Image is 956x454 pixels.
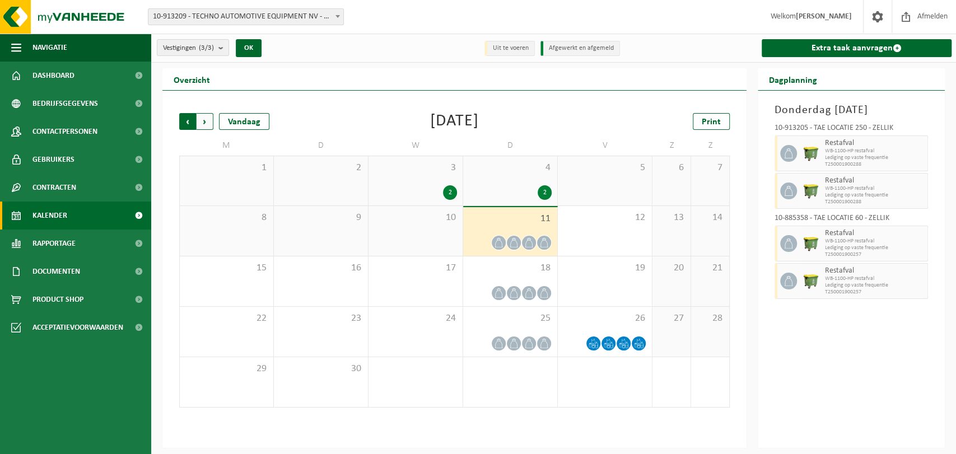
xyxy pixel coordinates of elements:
span: 28 [697,312,724,325]
h2: Overzicht [162,68,221,90]
span: Lediging op vaste frequentie [825,155,925,161]
span: WB-1100-HP restafval [825,238,925,245]
div: 2 [443,185,457,200]
span: 16 [279,262,362,274]
span: WB-1100-HP restafval [825,185,925,192]
span: 2 [279,162,362,174]
span: 27 [658,312,685,325]
div: [DATE] [430,113,479,130]
span: 26 [563,312,646,325]
div: 10-885358 - TAE LOCATIE 60 - ZELLIK [775,214,928,226]
span: Contracten [32,174,76,202]
span: Product Shop [32,285,83,313]
span: Lediging op vaste frequentie [825,192,925,199]
span: Restafval [825,229,925,238]
span: Gebruikers [32,146,74,174]
span: Bedrijfsgegevens [32,90,98,118]
td: W [369,135,463,156]
span: Volgende [197,113,213,130]
span: 17 [374,262,457,274]
span: 20 [658,262,685,274]
span: Acceptatievoorwaarden [32,313,123,341]
div: 2 [538,185,552,200]
td: D [274,135,369,156]
span: 4 [469,162,552,174]
td: Z [652,135,691,156]
span: 8 [185,212,268,224]
span: 15 [185,262,268,274]
h2: Dagplanning [758,68,828,90]
span: Rapportage [32,230,76,258]
span: 12 [563,212,646,224]
span: Navigatie [32,34,67,62]
span: 9 [279,212,362,224]
span: Lediging op vaste frequentie [825,282,925,289]
td: Z [691,135,730,156]
span: 23 [279,312,362,325]
span: 25 [469,312,552,325]
img: WB-1100-HPE-GN-51 [803,273,819,289]
span: 19 [563,262,646,274]
button: OK [236,39,262,57]
span: Lediging op vaste frequentie [825,245,925,251]
span: Dashboard [32,62,74,90]
span: T250001900257 [825,289,925,296]
span: 10-913209 - TECHNO AUTOMOTIVE EQUIPMENT NV - ZELLIK [148,8,344,25]
span: 3 [374,162,457,174]
span: T250001900257 [825,251,925,258]
button: Vestigingen(3/3) [157,39,229,56]
li: Afgewerkt en afgemeld [540,41,620,56]
span: 11 [469,213,552,225]
span: 29 [185,363,268,375]
td: M [179,135,274,156]
span: 5 [563,162,646,174]
span: 14 [697,212,724,224]
img: WB-1100-HPE-GN-50 [803,235,819,252]
span: 22 [185,312,268,325]
count: (3/3) [199,44,214,52]
span: Print [702,118,721,127]
span: WB-1100-HP restafval [825,275,925,282]
a: Print [693,113,730,130]
li: Uit te voeren [484,41,535,56]
span: T250001900288 [825,199,925,205]
span: Kalender [32,202,67,230]
span: 18 [469,262,552,274]
h3: Donderdag [DATE] [775,102,928,119]
img: WB-1100-HPE-GN-50 [803,145,819,162]
span: 21 [697,262,724,274]
span: Restafval [825,139,925,148]
div: Vandaag [219,113,269,130]
span: Vestigingen [163,40,214,57]
span: WB-1100-HP restafval [825,148,925,155]
span: Vorige [179,113,196,130]
span: 7 [697,162,724,174]
td: V [558,135,652,156]
span: Documenten [32,258,80,285]
div: 10-913205 - TAE LOCATIE 250 - ZELLIK [775,124,928,135]
td: D [463,135,558,156]
span: Contactpersonen [32,118,97,146]
span: 10 [374,212,457,224]
span: 6 [658,162,685,174]
a: Extra taak aanvragen [762,39,952,57]
span: Restafval [825,266,925,275]
strong: [PERSON_NAME] [796,12,852,21]
span: T250001900288 [825,161,925,168]
span: 1 [185,162,268,174]
span: 13 [658,212,685,224]
span: 10-913209 - TECHNO AUTOMOTIVE EQUIPMENT NV - ZELLIK [148,9,343,25]
span: 30 [279,363,362,375]
img: WB-1100-HPE-GN-51 [803,182,819,199]
span: 24 [374,312,457,325]
span: Restafval [825,176,925,185]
